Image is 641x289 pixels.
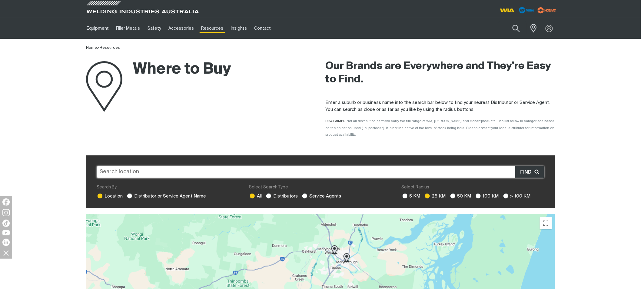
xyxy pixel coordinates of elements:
label: Distributors [265,194,298,198]
a: Home [86,46,97,50]
button: Toggle fullscreen view [540,217,552,229]
button: Search products [506,21,526,35]
a: Accessories [165,18,198,39]
img: miller [536,6,558,15]
span: Find [520,168,535,176]
a: Insights [227,18,251,39]
span: > [97,46,100,50]
label: Service Agents [301,194,341,198]
input: Product name or item number... [498,21,526,35]
label: 100 KM [475,194,499,198]
img: TikTok [2,220,10,227]
img: Instagram [2,209,10,216]
div: Search By [97,184,239,191]
label: Distributor or Service Agent Name [126,194,206,198]
label: Location [97,194,123,198]
label: > 100 KM [503,194,531,198]
p: Enter a suburb or business name into the search bar below to find your nearest Distributor or Ser... [325,99,555,113]
span: Not all distribution partners carry the full range of WIA, [PERSON_NAME] and Hobart products. The... [325,119,555,136]
label: 50 KM [450,194,471,198]
button: Find [515,166,544,178]
img: LinkedIn [2,239,10,246]
a: Resources [100,46,120,50]
label: 5 KM [402,194,420,198]
img: hide socials [1,248,11,258]
img: YouTube [2,230,10,235]
label: 25 KM [424,194,446,198]
span: DISCLAIMER: [325,119,555,136]
a: Equipment [83,18,112,39]
div: Select Search Type [249,184,392,191]
h2: Our Brands are Everywhere and They're Easy to Find. [325,60,555,86]
a: Resources [198,18,227,39]
label: All [249,194,262,198]
a: Safety [144,18,165,39]
div: Select Radius [402,184,544,191]
h1: Where to Buy [86,60,231,79]
a: Filler Metals [112,18,144,39]
img: Facebook [2,198,10,206]
a: Contact [251,18,274,39]
input: Search location [97,166,544,178]
nav: Main [83,18,439,39]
